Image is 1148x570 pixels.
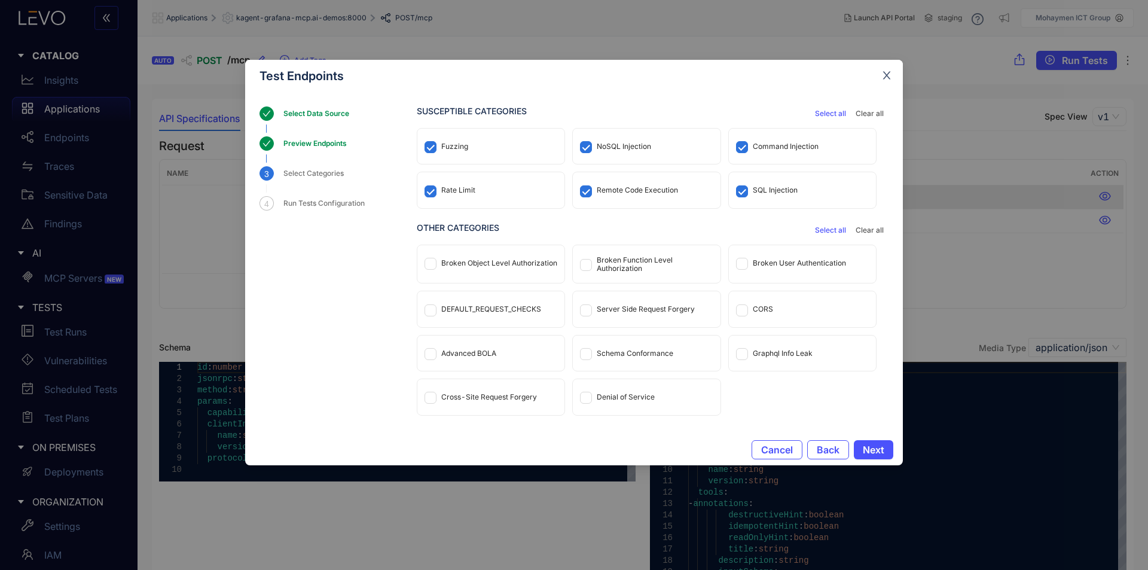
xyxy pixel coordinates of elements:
[807,440,849,459] button: Back
[441,259,557,267] div: Broken Object Level Authorization
[871,60,903,92] button: Close
[597,305,695,313] div: Server Side Request Forgery
[441,305,541,313] div: DEFAULT_REQUEST_CHECKS
[817,444,839,455] span: Back
[417,106,527,117] h3: Susceptible Categories
[262,109,271,118] span: check
[752,440,802,459] button: Cancel
[441,186,475,194] div: Rate Limit
[283,136,354,151] div: Preview Endpoints
[753,142,819,151] div: Command Injection
[264,169,269,179] span: 3
[753,305,773,313] div: CORS
[597,349,673,358] div: Schema Conformance
[863,444,884,455] span: Next
[761,444,793,455] span: Cancel
[597,393,655,401] div: Denial of Service
[815,226,846,234] span: Select all
[441,142,468,151] div: Fuzzing
[441,349,496,358] div: Advanced BOLA
[856,226,884,234] span: Clear all
[283,106,356,121] div: Select Data Source
[597,142,651,151] div: NoSQL Injection
[810,223,851,237] button: Select all
[597,186,678,194] div: Remote Code Execution
[283,166,351,181] div: Select Categories
[259,69,889,83] div: Test Endpoints
[851,106,889,121] button: Clear all
[753,349,813,358] div: Graphql Info Leak
[259,106,417,135] div: Select Data Source
[851,223,889,237] button: Clear all
[753,259,846,267] div: Broken User Authentication
[881,70,892,81] span: close
[810,106,851,121] button: Select all
[815,109,846,118] span: Select all
[283,196,372,211] div: Run Tests Configuration
[753,186,798,194] div: SQL Injection
[597,256,713,273] div: Broken Function Level Authorization
[259,136,417,165] div: Preview Endpoints
[259,196,417,225] div: 4Run Tests Configuration
[262,139,271,148] span: check
[856,109,884,118] span: Clear all
[854,440,893,459] button: Next
[441,393,537,401] div: Cross-Site Request Forgery
[264,199,269,209] span: 4
[259,166,417,195] div: 3Select Categories
[417,223,499,233] h3: Other Categories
